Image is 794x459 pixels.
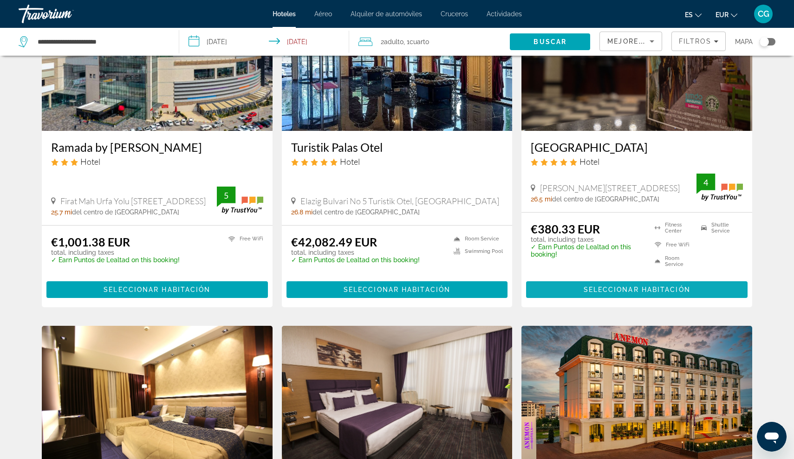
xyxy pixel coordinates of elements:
[552,195,659,203] span: del centro de [GEOGRAPHIC_DATA]
[650,255,696,267] li: Room Service
[579,156,599,167] span: Hotel
[531,243,643,258] p: ✓ Earn Puntos de Lealtad on this booking!
[381,35,404,48] span: 2
[291,140,503,154] a: Turistik Palas Otel
[531,236,643,243] p: total, including taxes
[751,4,775,24] button: User Menu
[410,38,429,45] span: Cuarto
[51,249,180,256] p: total, including taxes
[351,10,422,18] a: Alquiler de automóviles
[531,140,743,154] a: [GEOGRAPHIC_DATA]
[312,208,420,216] span: del centro de [GEOGRAPHIC_DATA]
[72,208,179,216] span: del centro de [GEOGRAPHIC_DATA]
[685,8,702,21] button: Change language
[19,2,111,26] a: Travorium
[757,422,787,452] iframe: Botón para iniciar la ventana de mensajería
[753,38,775,46] button: Toggle map
[51,156,263,167] div: 3 star Hotel
[526,284,748,294] a: Seleccionar habitación
[291,156,503,167] div: 5 star Hotel
[291,249,420,256] p: total, including taxes
[531,156,743,167] div: 5 star Hotel
[51,140,263,154] a: Ramada by [PERSON_NAME]
[441,10,468,18] a: Cruceros
[349,28,510,56] button: Travelers: 2 adults, 0 children
[104,286,210,293] span: Seleccionar habitación
[179,28,349,56] button: Select check in and out date
[650,239,696,251] li: Free WiFi
[344,286,450,293] span: Seleccionar habitación
[607,36,654,47] mat-select: Sort by
[80,156,100,167] span: Hotel
[696,222,743,234] li: Shuttle Service
[404,35,429,48] span: , 1
[650,222,696,234] li: Fitness Center
[46,281,268,298] button: Seleccionar habitación
[217,187,263,214] img: TrustYou guest rating badge
[314,10,332,18] a: Aéreo
[51,256,180,264] p: ✓ Earn Puntos de Lealtad on this booking!
[286,284,508,294] a: Seleccionar habitación
[291,256,420,264] p: ✓ Earn Puntos de Lealtad on this booking!
[531,195,552,203] span: 26.5 mi
[526,281,748,298] button: Seleccionar habitación
[291,208,312,216] span: 26.8 mi
[758,9,769,19] span: CG
[37,35,165,49] input: Search hotel destination
[291,235,377,249] ins: €42,082.49 EUR
[384,38,404,45] span: Adulto
[716,8,737,21] button: Change currency
[540,183,680,193] span: [PERSON_NAME][STREET_ADDRESS]
[510,33,590,50] button: Search
[607,38,700,45] span: Mejores descuentos
[300,196,499,206] span: Elazig Bulvari No 5 Turistik Otel, [GEOGRAPHIC_DATA]
[716,11,729,19] span: EUR
[696,177,715,188] div: 4
[46,284,268,294] a: Seleccionar habitación
[685,11,693,19] span: es
[51,208,72,216] span: 25.7 mi
[51,235,130,249] ins: €1,001.38 EUR
[584,286,690,293] span: Seleccionar habitación
[286,281,508,298] button: Seleccionar habitación
[531,222,600,236] ins: €380.33 EUR
[217,190,235,201] div: 5
[340,156,360,167] span: Hotel
[60,196,206,206] span: Firat Mah Urfa Yolu [STREET_ADDRESS]
[735,35,753,48] span: Mapa
[696,174,743,201] img: TrustYou guest rating badge
[679,38,711,45] span: Filtros
[671,32,726,51] button: Filters
[534,38,566,45] span: Buscar
[487,10,522,18] a: Actividades
[449,247,503,255] li: Swimming Pool
[273,10,296,18] a: Hoteles
[449,235,503,243] li: Room Service
[224,235,263,243] li: Free WiFi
